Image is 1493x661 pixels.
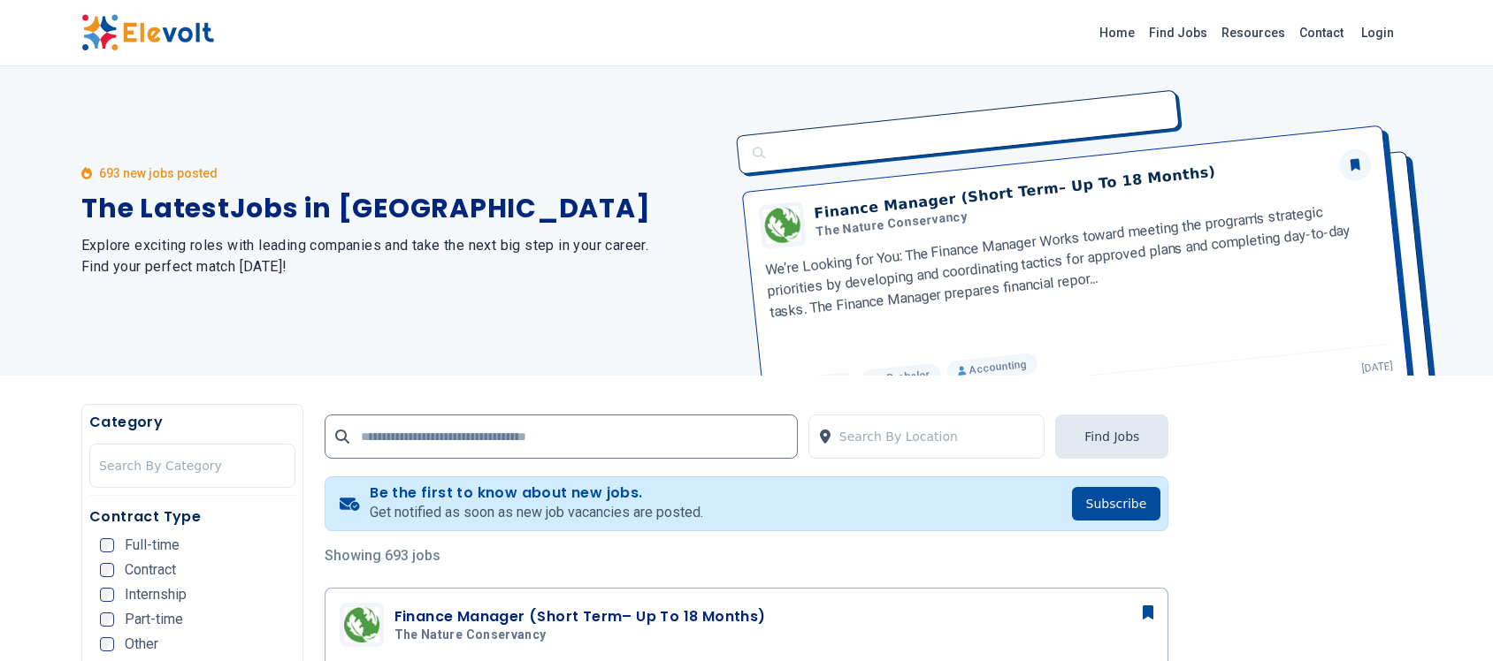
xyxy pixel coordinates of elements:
h4: Be the first to know about new jobs. [370,484,703,502]
h2: Explore exciting roles with leading companies and take the next big step in your career. Find you... [81,235,725,277]
p: 693 new jobs posted [99,164,218,182]
a: Contact [1292,19,1351,47]
span: The Nature Conservancy [394,627,547,643]
span: Other [125,637,158,651]
input: Internship [100,588,114,602]
a: Find Jobs [1142,19,1214,47]
h1: The Latest Jobs in [GEOGRAPHIC_DATA] [81,193,725,224]
a: Home [1092,19,1142,47]
button: Find Jobs [1055,414,1168,459]
p: Showing 693 jobs [325,545,1169,566]
input: Contract [100,563,114,577]
input: Part-time [100,612,114,627]
span: Contract [125,563,176,577]
input: Full-time [100,538,114,552]
p: Get notified as soon as new job vacancies are posted. [370,502,703,523]
span: Internship [125,588,187,602]
h5: Contract Type [89,506,295,528]
span: Full-time [125,538,180,552]
a: Resources [1214,19,1292,47]
h3: Finance Manager (Short Term– Up To 18 Months) [394,606,766,627]
button: Subscribe [1072,487,1161,520]
img: Elevolt [81,14,214,51]
img: The Nature Conservancy [344,607,379,642]
h5: Category [89,412,295,433]
a: Login [1351,15,1405,50]
span: Part-time [125,612,183,627]
input: Other [100,637,114,651]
